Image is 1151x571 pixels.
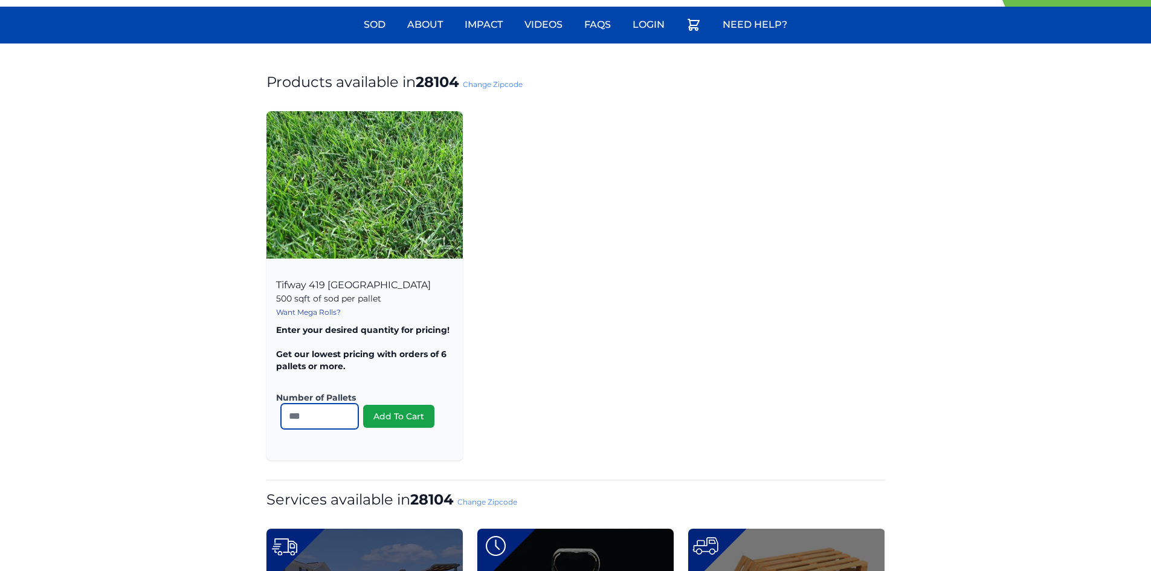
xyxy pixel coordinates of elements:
a: Change Zipcode [457,497,517,506]
h1: Services available in [266,490,885,509]
div: Tifway 419 [GEOGRAPHIC_DATA] [266,266,463,460]
a: Impact [457,10,510,39]
a: About [400,10,450,39]
label: Number of Pallets [276,392,443,404]
a: Videos [517,10,570,39]
h1: Products available in [266,73,885,92]
strong: 28104 [410,491,454,508]
p: 500 sqft of sod per pallet [276,292,453,305]
a: FAQs [577,10,618,39]
a: Login [625,10,672,39]
p: Enter your desired quantity for pricing! Get our lowest pricing with orders of 6 pallets or more. [276,324,453,372]
img: Tifway 419 Bermuda Product Image [266,111,463,259]
a: Change Zipcode [463,80,523,89]
a: Need Help? [715,10,795,39]
button: Add To Cart [363,405,434,428]
a: Sod [356,10,393,39]
a: Want Mega Rolls? [276,308,341,317]
strong: 28104 [416,73,459,91]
